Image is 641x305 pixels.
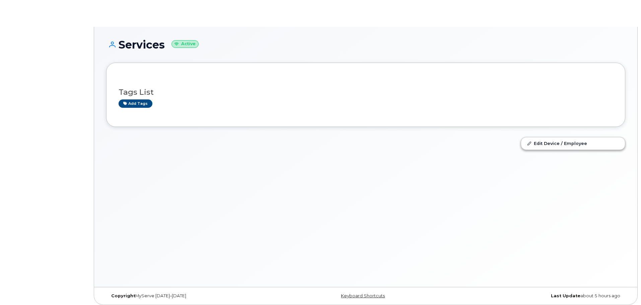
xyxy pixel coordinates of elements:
[119,99,152,108] a: Add tags
[106,39,625,51] h1: Services
[106,293,279,299] div: MyServe [DATE]–[DATE]
[341,293,385,298] a: Keyboard Shortcuts
[551,293,580,298] strong: Last Update
[452,293,625,299] div: about 5 hours ago
[171,40,199,48] small: Active
[119,88,613,96] h3: Tags List
[521,137,625,149] a: Edit Device / Employee
[111,293,135,298] strong: Copyright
